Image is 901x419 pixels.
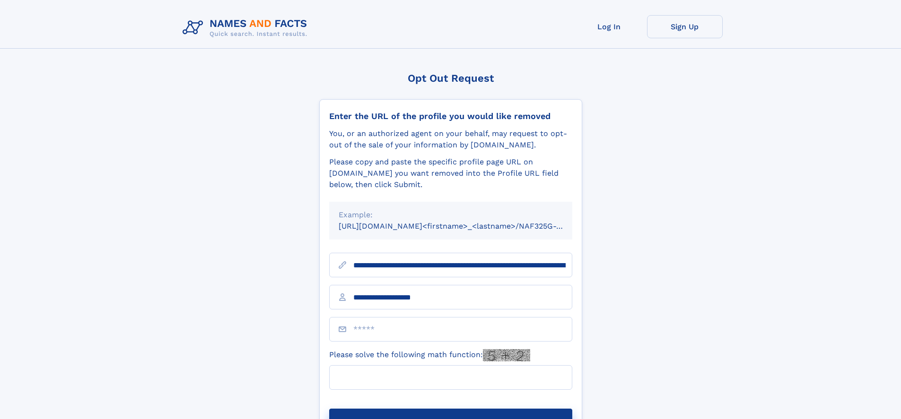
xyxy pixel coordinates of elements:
[329,349,530,361] label: Please solve the following math function:
[339,209,563,221] div: Example:
[329,156,572,190] div: Please copy and paste the specific profile page URL on [DOMAIN_NAME] you want removed into the Pr...
[571,15,647,38] a: Log In
[647,15,723,38] a: Sign Up
[329,128,572,151] div: You, or an authorized agent on your behalf, may request to opt-out of the sale of your informatio...
[179,15,315,41] img: Logo Names and Facts
[339,222,590,231] small: [URL][DOMAIN_NAME]<firstname>_<lastname>/NAF325G-xxxxxxxx
[319,72,582,84] div: Opt Out Request
[329,111,572,121] div: Enter the URL of the profile you would like removed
